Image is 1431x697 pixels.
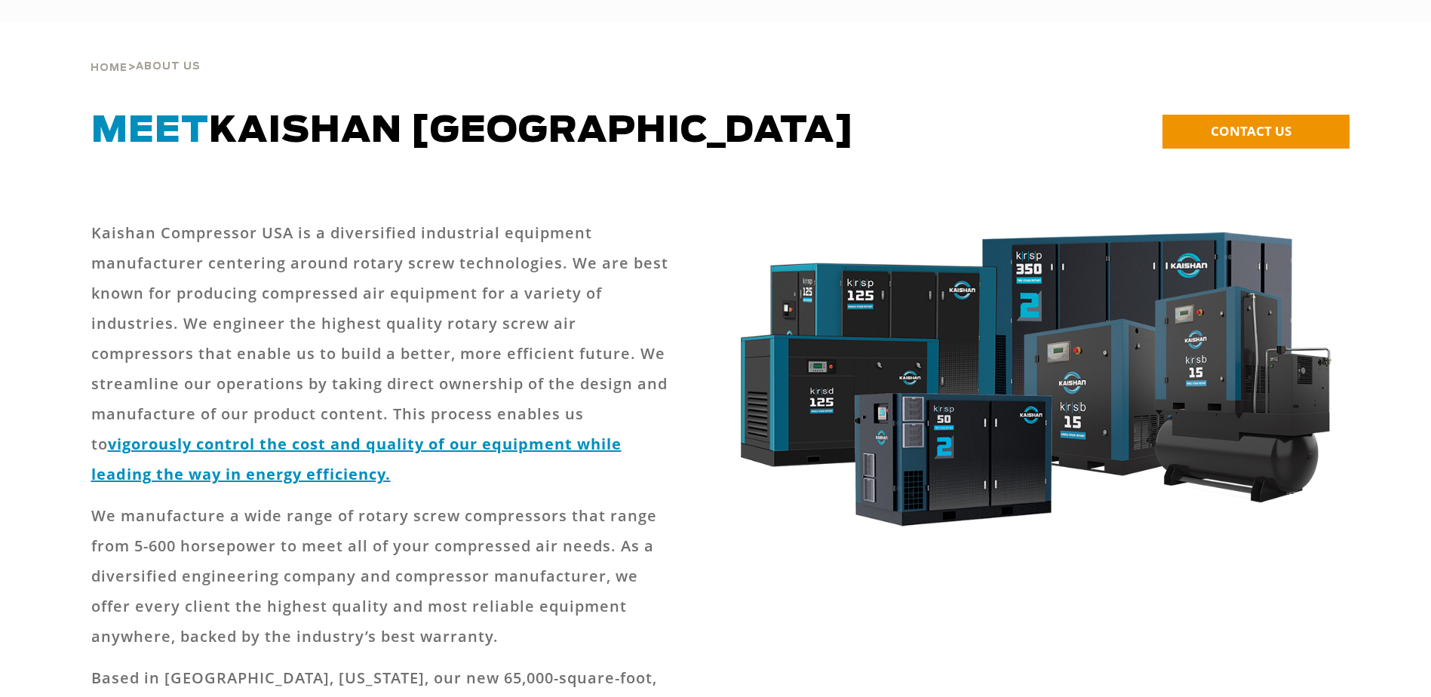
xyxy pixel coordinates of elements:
[1211,122,1291,140] span: CONTACT US
[725,218,1341,551] img: krsb
[91,113,855,149] span: Kaishan [GEOGRAPHIC_DATA]
[91,218,677,490] p: Kaishan Compressor USA is a diversified industrial equipment manufacturer centering around rotary...
[136,62,201,72] span: About Us
[91,434,622,484] a: vigorously control the cost and quality of our equipment while leading the way in energy efficiency.
[91,63,127,73] span: Home
[1162,115,1350,149] a: CONTACT US
[91,23,201,80] div: >
[91,501,677,652] p: We manufacture a wide range of rotary screw compressors that range from 5-600 horsepower to meet ...
[91,113,209,149] span: Meet
[91,60,127,74] a: Home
